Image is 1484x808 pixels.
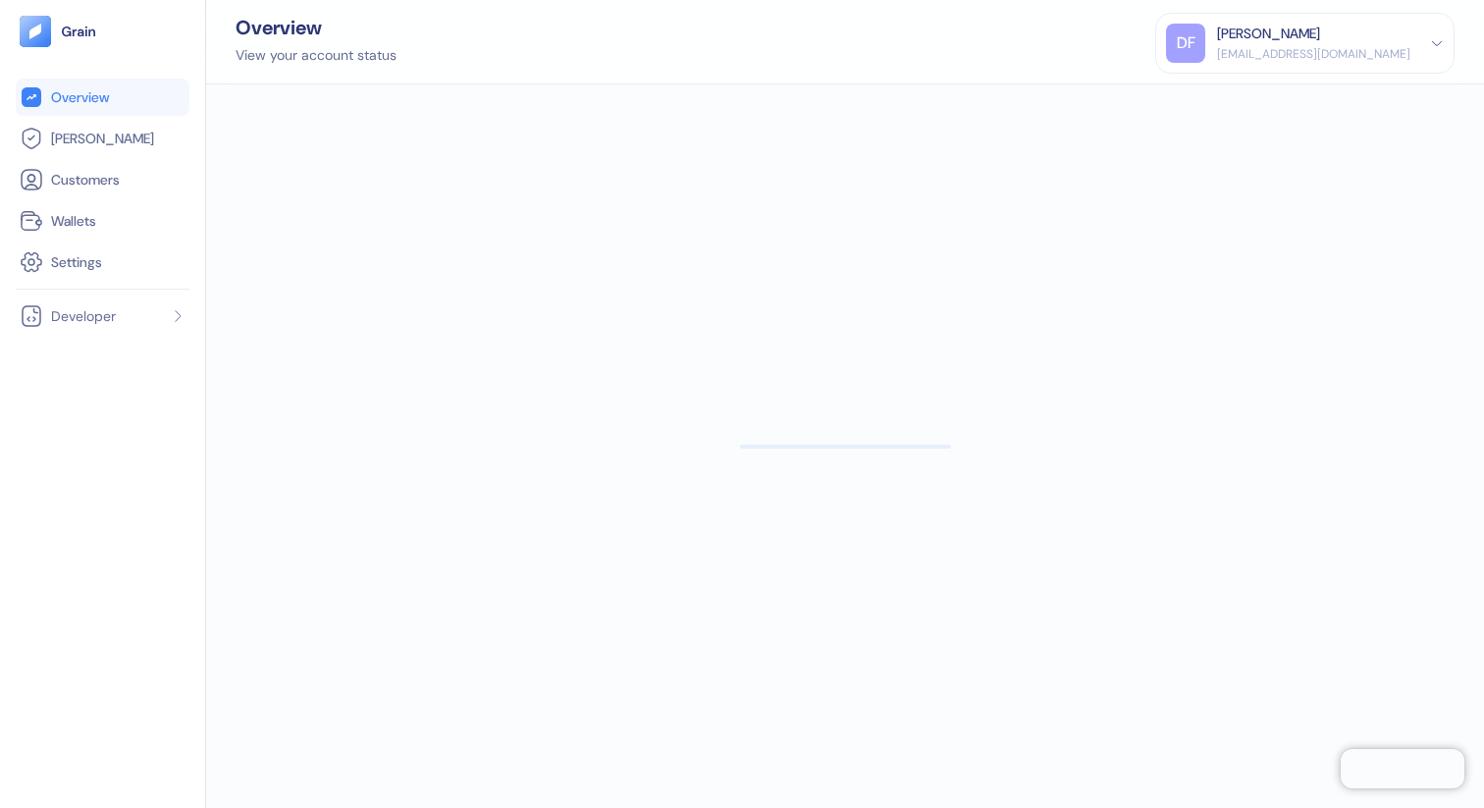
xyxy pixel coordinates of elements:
a: [PERSON_NAME] [20,127,185,150]
div: [PERSON_NAME] [1217,24,1320,44]
span: Developer [51,306,116,326]
div: DF [1166,24,1205,63]
span: Wallets [51,211,96,231]
div: Overview [236,18,397,37]
a: Customers [20,168,185,191]
img: logo [61,25,97,38]
span: Settings [51,252,102,272]
span: [PERSON_NAME] [51,129,154,148]
img: logo-tablet-V2.svg [20,16,51,47]
div: [EMAIL_ADDRESS][DOMAIN_NAME] [1217,45,1410,63]
a: Wallets [20,209,185,233]
a: Overview [20,85,185,109]
iframe: Chatra live chat [1341,749,1464,788]
a: Settings [20,250,185,274]
div: View your account status [236,45,397,66]
span: Overview [51,87,109,107]
span: Customers [51,170,120,189]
